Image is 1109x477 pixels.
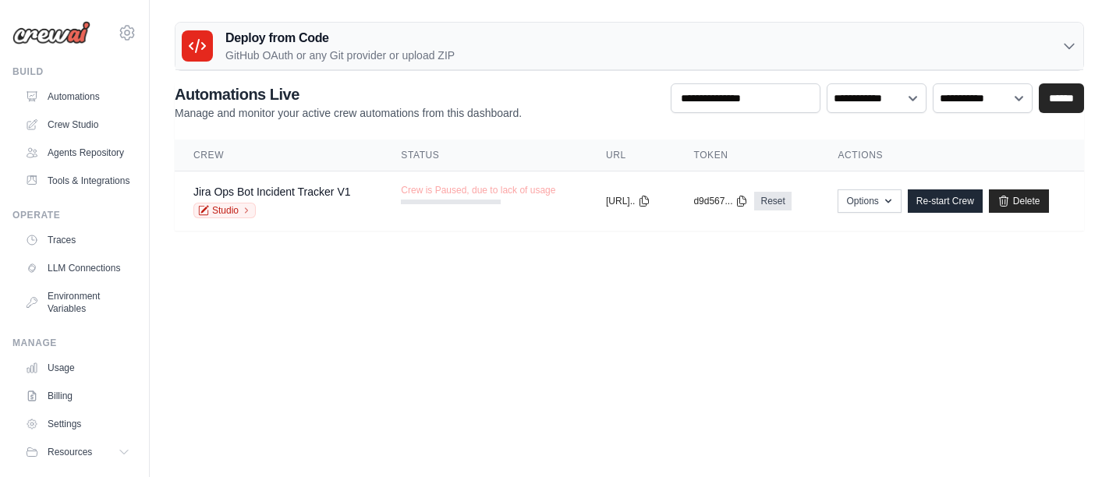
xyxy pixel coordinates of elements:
th: Crew [175,140,382,171]
p: Manage and monitor your active crew automations from this dashboard. [175,105,522,121]
a: Agents Repository [19,140,136,165]
div: Manage [12,337,136,349]
button: Resources [19,440,136,465]
div: Operate [12,209,136,221]
div: Build [12,65,136,78]
a: Usage [19,355,136,380]
h3: Deploy from Code [225,29,455,48]
button: Options [838,189,901,213]
a: Crew Studio [19,112,136,137]
th: URL [587,140,675,171]
a: Jira Ops Bot Incident Tracker V1 [193,185,351,198]
a: Reset [754,192,791,210]
a: Studio [193,203,256,218]
button: d9d567... [693,195,748,207]
a: Re-start Crew [908,189,983,213]
h2: Automations Live [175,83,522,105]
p: GitHub OAuth or any Git provider or upload ZIP [225,48,455,63]
a: Delete [989,189,1049,213]
a: LLM Connections [19,256,136,281]
a: Billing [19,383,136,408]
a: Traces [19,228,136,253]
a: Environment Variables [19,284,136,321]
a: Settings [19,412,136,436]
a: Automations [19,84,136,109]
span: Resources [48,446,92,458]
th: Status [382,140,587,171]
img: Logo [12,21,90,44]
a: Tools & Integrations [19,168,136,193]
th: Token [675,140,819,171]
th: Actions [819,140,1084,171]
span: Crew is Paused, due to lack of usage [401,184,555,196]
